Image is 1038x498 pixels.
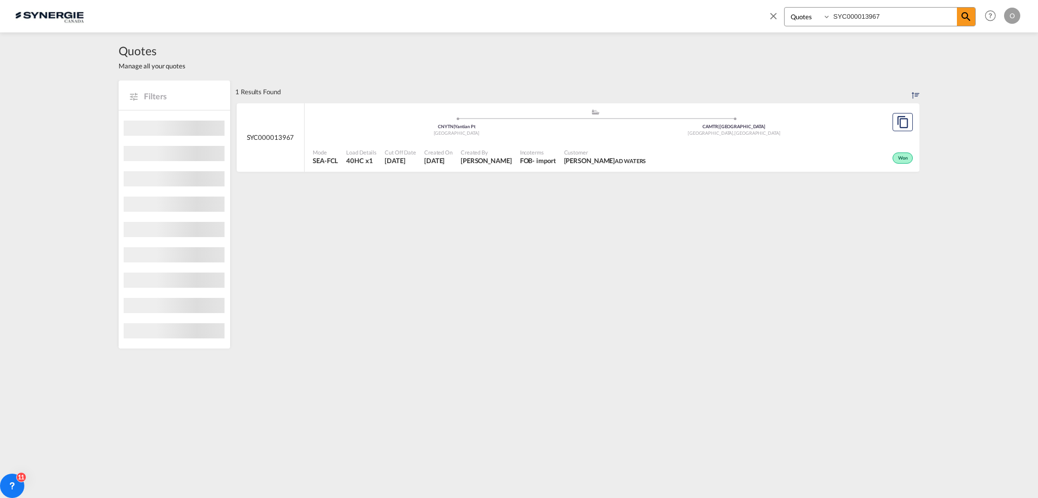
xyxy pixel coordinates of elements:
input: Enter Quotation Number [831,8,957,25]
span: AD WATERS [615,158,646,164]
span: Laura Cuciurean AD WATERS [564,156,646,165]
span: Filters [144,91,220,102]
md-icon: icon-close [768,10,779,21]
md-icon: assets/icons/custom/ship-fill.svg [589,109,602,114]
span: , [733,130,734,136]
div: Won [893,152,913,164]
span: Won [898,155,910,162]
span: [GEOGRAPHIC_DATA] [734,130,780,136]
span: Manage all your quotes [119,61,186,70]
span: 40HC x 1 [346,156,377,165]
span: Rosa Ho [461,156,512,165]
span: Cut Off Date [385,148,416,156]
md-icon: assets/icons/custom/copyQuote.svg [897,116,909,128]
div: Sort by: Created On [912,81,919,103]
span: [GEOGRAPHIC_DATA] [434,130,479,136]
span: icon-close [768,7,784,31]
div: - import [532,156,555,165]
div: SYC000013967 assets/icons/custom/ship-fill.svgassets/icons/custom/roll-o-plane.svgOriginYantian P... [237,103,919,172]
div: Help [982,7,1004,25]
span: | [718,124,720,129]
span: SYC000013967 [247,133,294,142]
span: Customer [564,148,646,156]
span: Mode [313,148,338,156]
span: | [454,124,455,129]
span: Incoterms [520,148,556,156]
span: Created On [424,148,453,156]
span: SEA-FCL [313,156,338,165]
div: FOB import [520,156,556,165]
span: Created By [461,148,512,156]
button: Copy Quote [893,113,913,131]
span: [GEOGRAPHIC_DATA] [688,130,734,136]
span: Help [982,7,999,24]
div: O [1004,8,1020,24]
span: CNYTN Yantian Pt [438,124,475,129]
span: icon-magnify [957,8,975,26]
span: CAMTR [GEOGRAPHIC_DATA] [702,124,765,129]
span: Load Details [346,148,377,156]
span: 11 Aug 2025 [424,156,453,165]
div: FOB [520,156,533,165]
div: 1 Results Found [235,81,281,103]
md-icon: icon-magnify [960,11,972,23]
img: 1f56c880d42311ef80fc7dca854c8e59.png [15,5,84,27]
span: 11 Aug 2025 [385,156,416,165]
span: Quotes [119,43,186,59]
